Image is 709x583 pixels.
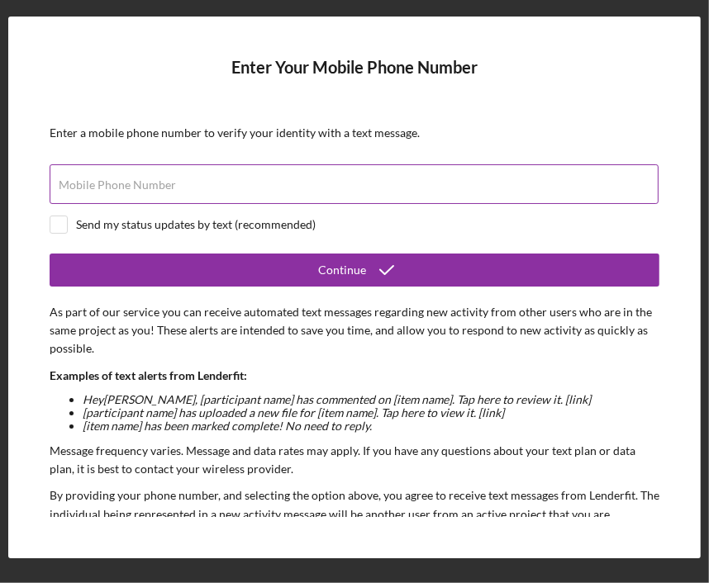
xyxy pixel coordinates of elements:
div: Send my status updates by text (recommended) [76,218,316,231]
div: Continue [318,254,366,287]
p: Examples of text alerts from Lenderfit: [50,367,659,385]
div: Enter a mobile phone number to verify your identity with a text message. [50,126,659,140]
p: By providing your phone number, and selecting the option above, you agree to receive text message... [50,486,659,542]
li: [participant name] has uploaded a new file for [item name]. Tap here to view it. [link] [83,406,659,419]
label: Mobile Phone Number [59,178,176,192]
li: Hey [PERSON_NAME] , [participant name] has commented on [item name]. Tap here to review it. [link] [83,393,659,406]
li: [item name] has been marked complete! No need to reply. [83,419,659,433]
button: Continue [50,254,659,287]
h4: Enter Your Mobile Phone Number [50,58,659,102]
p: Message frequency varies. Message and data rates may apply. If you have any questions about your ... [50,442,659,479]
p: As part of our service you can receive automated text messages regarding new activity from other ... [50,303,659,358]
